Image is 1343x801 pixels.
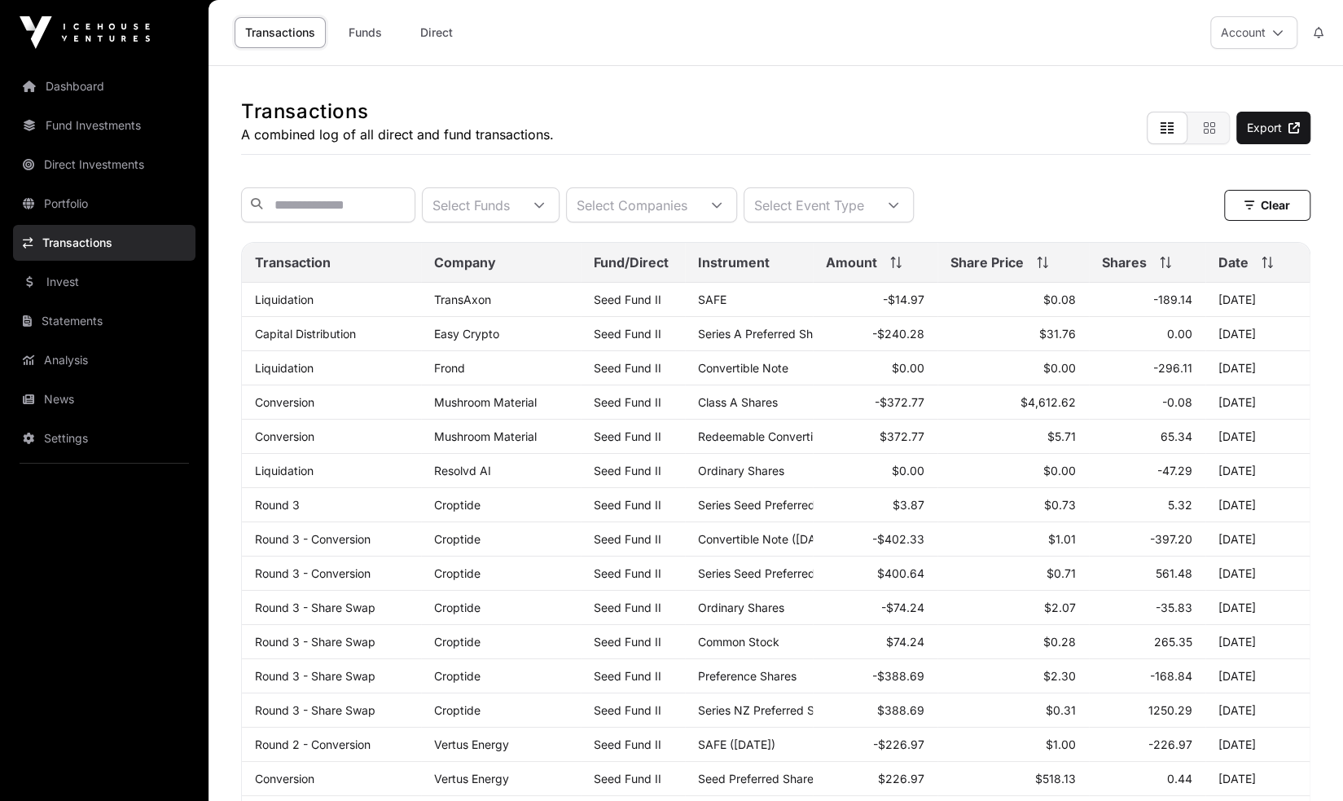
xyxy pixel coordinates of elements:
[1046,703,1076,717] span: $0.31
[698,601,784,614] span: Ordinary Shares
[950,253,1024,272] span: Share Price
[255,737,371,751] a: Round 2 - Conversion
[813,317,937,351] td: -$240.28
[594,669,661,683] a: Seed Fund II
[13,342,195,378] a: Analysis
[434,669,481,683] a: Croptide
[813,659,937,693] td: -$388.69
[1162,395,1192,409] span: -0.08
[826,253,877,272] span: Amount
[698,395,778,409] span: Class A Shares
[1236,112,1310,144] a: Export
[1044,498,1076,512] span: $0.73
[255,498,300,512] a: Round 3
[255,429,314,443] a: Conversion
[698,327,830,341] span: Series A Preferred Share
[434,395,537,409] a: Mushroom Material
[1150,669,1192,683] span: -168.84
[434,253,496,272] span: Company
[13,420,195,456] a: Settings
[1043,635,1076,649] span: $0.28
[1043,293,1076,306] span: $0.08
[434,464,491,478] a: Resolvd AI
[434,566,481,580] a: Croptide
[1262,723,1343,801] iframe: Chat Widget
[1048,532,1076,546] span: $1.01
[434,498,481,512] a: Croptide
[13,186,195,222] a: Portfolio
[744,188,874,222] div: Select Event Type
[13,225,195,261] a: Transactions
[255,532,371,546] a: Round 3 - Conversion
[1205,454,1310,488] td: [DATE]
[434,361,465,375] a: Frond
[434,601,481,614] a: Croptide
[1168,498,1192,512] span: 5.32
[698,361,788,375] span: Convertible Note
[698,635,779,649] span: Common Stock
[1205,659,1310,693] td: [DATE]
[567,188,697,222] div: Select Companies
[813,693,937,728] td: $388.69
[13,108,195,143] a: Fund Investments
[1205,728,1310,762] td: [DATE]
[813,728,937,762] td: -$226.97
[1044,601,1076,614] span: $2.07
[255,361,314,375] a: Liquidation
[698,429,984,443] span: Redeemable Convertible Preference Shares (RSPS-2)
[255,464,314,478] a: Liquidation
[1205,762,1310,796] td: [DATE]
[434,532,481,546] a: Croptide
[13,381,195,417] a: News
[1043,361,1076,375] span: $0.00
[1150,532,1192,546] span: -397.20
[434,772,509,786] a: Vertus Energy
[434,703,481,717] a: Croptide
[255,293,314,306] a: Liquidation
[1205,351,1310,385] td: [DATE]
[1153,361,1192,375] span: -296.11
[1156,601,1192,614] span: -35.83
[1043,669,1076,683] span: $2.30
[241,99,554,125] h1: Transactions
[594,293,661,306] a: Seed Fund II
[594,395,661,409] a: Seed Fund II
[813,420,937,454] td: $372.77
[594,327,661,341] a: Seed Fund II
[1020,395,1076,409] span: $4,612.62
[594,253,669,272] span: Fund/Direct
[594,464,661,478] a: Seed Fund II
[813,351,937,385] td: $0.00
[13,303,195,339] a: Statements
[1148,703,1192,717] span: 1250.29
[594,737,661,751] a: Seed Fund II
[1205,283,1310,317] td: [DATE]
[1205,522,1310,557] td: [DATE]
[1161,429,1192,443] span: 65.34
[241,125,554,144] p: A combined log of all direct and fund transactions.
[813,283,937,317] td: -$14.97
[1205,420,1310,454] td: [DATE]
[13,68,195,104] a: Dashboard
[1205,591,1310,625] td: [DATE]
[1046,737,1076,751] span: $1.00
[1205,625,1310,659] td: [DATE]
[698,464,784,478] span: Ordinary Shares
[255,703,375,717] a: Round 3 - Share Swap
[1156,566,1192,580] span: 561.48
[698,498,849,512] span: Series Seed Preferred Stock
[1154,635,1192,649] span: 265.35
[1039,327,1076,341] span: $31.76
[1205,557,1310,591] td: [DATE]
[698,293,726,306] span: SAFE
[698,703,838,717] span: Series NZ Preferred Stock
[1218,253,1249,272] span: Date
[813,762,937,796] td: $226.97
[813,385,937,420] td: -$372.77
[434,429,537,443] a: Mushroom Material
[594,532,661,546] a: Seed Fund II
[1035,772,1076,786] span: $518.13
[434,635,481,649] a: Croptide
[1153,293,1192,306] span: -189.14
